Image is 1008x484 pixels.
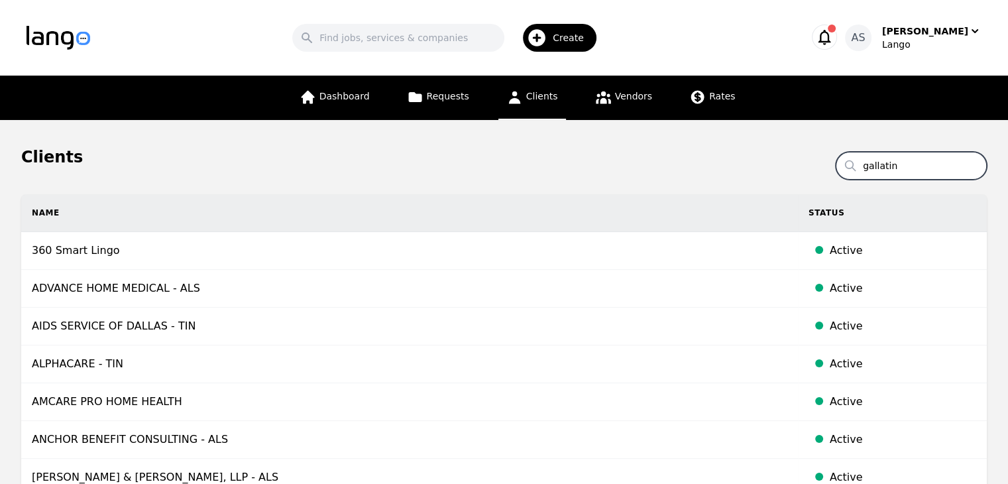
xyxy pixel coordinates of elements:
[587,76,660,120] a: Vendors
[851,30,865,46] span: AS
[830,394,976,410] div: Active
[681,76,743,120] a: Rates
[830,280,976,296] div: Active
[21,270,798,308] td: ADVANCE HOME MEDICAL - ALS
[526,91,558,101] span: Clients
[553,31,593,44] span: Create
[292,24,504,52] input: Find jobs, services & companies
[399,76,477,120] a: Requests
[27,26,90,50] img: Logo
[830,243,976,259] div: Active
[830,356,976,372] div: Active
[319,91,370,101] span: Dashboard
[427,91,469,101] span: Requests
[798,194,987,232] th: Status
[21,345,798,383] td: ALPHACARE - TIN
[21,421,798,459] td: ANCHOR BENEFIT CONSULTING - ALS
[21,232,798,270] td: 360 Smart Lingo
[21,147,987,168] h1: Clients
[830,318,976,334] div: Active
[845,25,981,51] button: AS[PERSON_NAME]Lango
[836,152,987,180] input: Search
[21,308,798,345] td: AIDS SERVICE OF DALLAS - TIN
[292,76,378,120] a: Dashboard
[882,38,981,51] div: Lango
[709,91,735,101] span: Rates
[21,194,798,232] th: Name
[882,25,968,38] div: [PERSON_NAME]
[21,383,798,421] td: AMCARE PRO HOME HEALTH
[830,432,976,448] div: Active
[615,91,652,101] span: Vendors
[504,19,604,57] button: Create
[498,76,566,120] a: Clients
